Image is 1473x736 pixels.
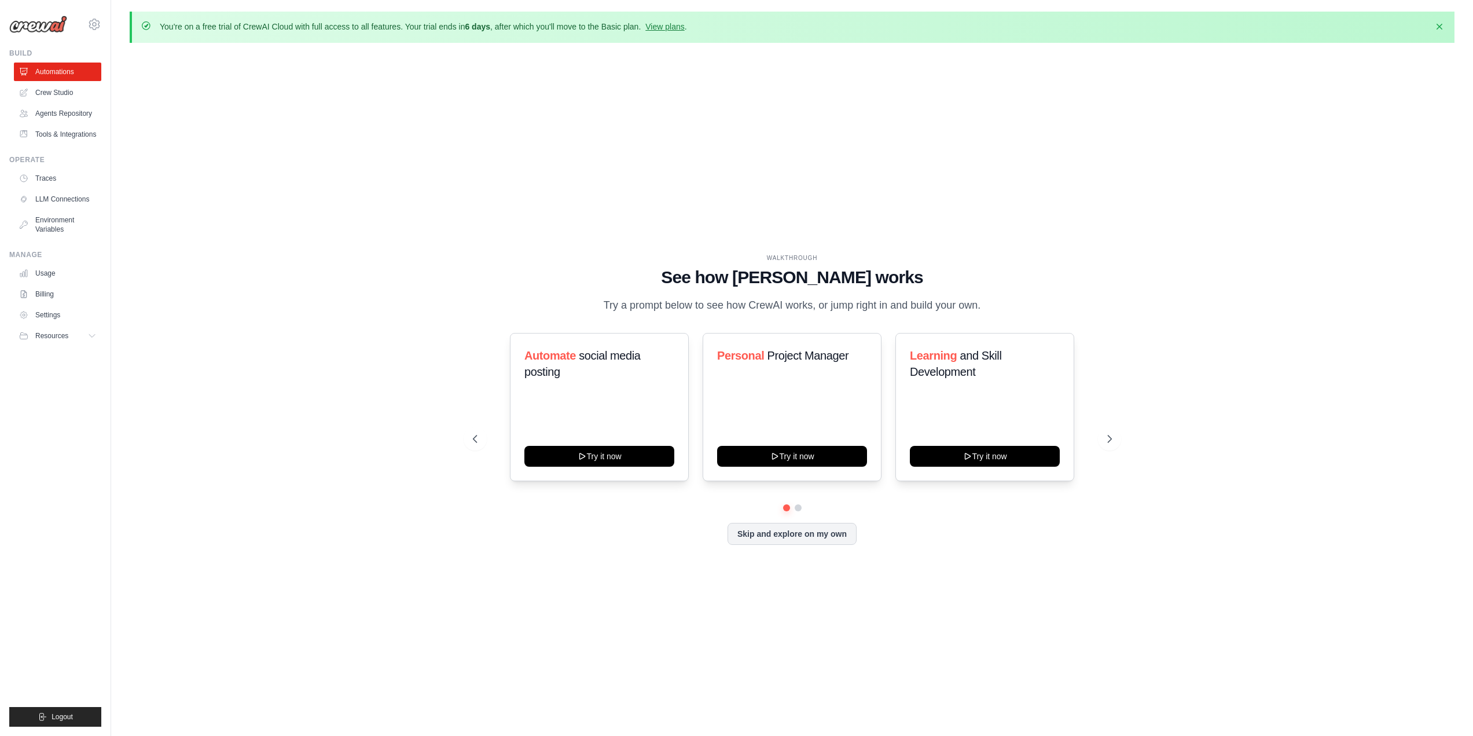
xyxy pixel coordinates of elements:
[14,104,101,123] a: Agents Repository
[9,155,101,164] div: Operate
[910,446,1060,467] button: Try it now
[717,446,867,467] button: Try it now
[35,331,68,340] span: Resources
[524,446,674,467] button: Try it now
[473,267,1112,288] h1: See how [PERSON_NAME] works
[473,254,1112,262] div: WALKTHROUGH
[910,349,1001,378] span: and Skill Development
[717,349,764,362] span: Personal
[160,21,687,32] p: You're on a free trial of CrewAI Cloud with full access to all features. Your trial ends in , aft...
[767,349,848,362] span: Project Manager
[14,264,101,283] a: Usage
[14,285,101,303] a: Billing
[14,169,101,188] a: Traces
[14,83,101,102] a: Crew Studio
[9,49,101,58] div: Build
[14,306,101,324] a: Settings
[645,22,684,31] a: View plans
[728,523,857,545] button: Skip and explore on my own
[9,16,67,33] img: Logo
[9,250,101,259] div: Manage
[465,22,490,31] strong: 6 days
[598,297,987,314] p: Try a prompt below to see how CrewAI works, or jump right in and build your own.
[52,712,73,722] span: Logout
[14,63,101,81] a: Automations
[9,707,101,727] button: Logout
[524,349,641,378] span: social media posting
[14,190,101,208] a: LLM Connections
[14,327,101,345] button: Resources
[524,349,576,362] span: Automate
[14,125,101,144] a: Tools & Integrations
[14,211,101,239] a: Environment Variables
[910,349,957,362] span: Learning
